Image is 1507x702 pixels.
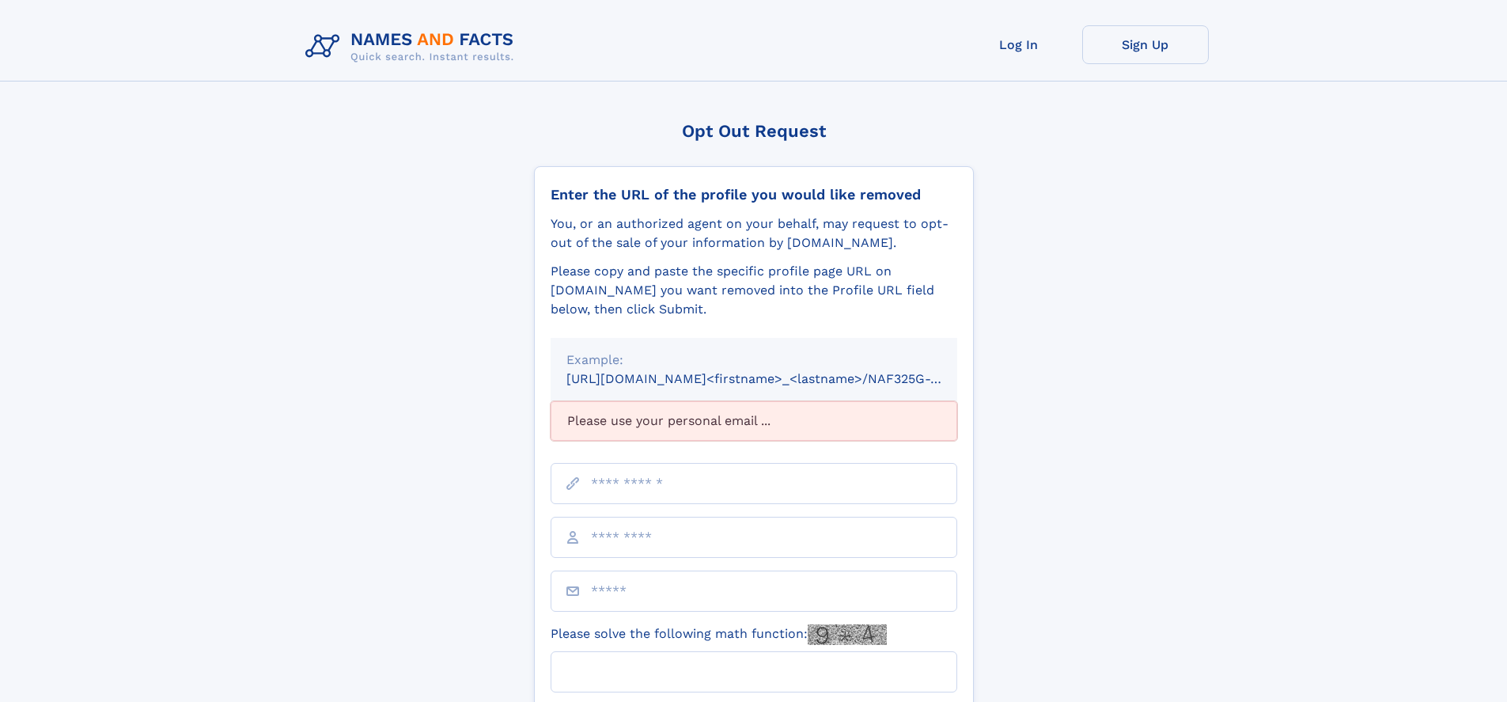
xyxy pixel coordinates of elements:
a: Log In [956,25,1082,64]
div: Example: [566,351,941,370]
div: Opt Out Request [534,121,974,141]
div: You, or an authorized agent on your behalf, may request to opt-out of the sale of your informatio... [551,214,957,252]
div: Please use your personal email ... [551,401,957,441]
small: [URL][DOMAIN_NAME]<firstname>_<lastname>/NAF325G-xxxxxxxx [566,371,987,386]
a: Sign Up [1082,25,1209,64]
img: Logo Names and Facts [299,25,527,68]
div: Please copy and paste the specific profile page URL on [DOMAIN_NAME] you want removed into the Pr... [551,262,957,319]
div: Enter the URL of the profile you would like removed [551,186,957,203]
label: Please solve the following math function: [551,624,887,645]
